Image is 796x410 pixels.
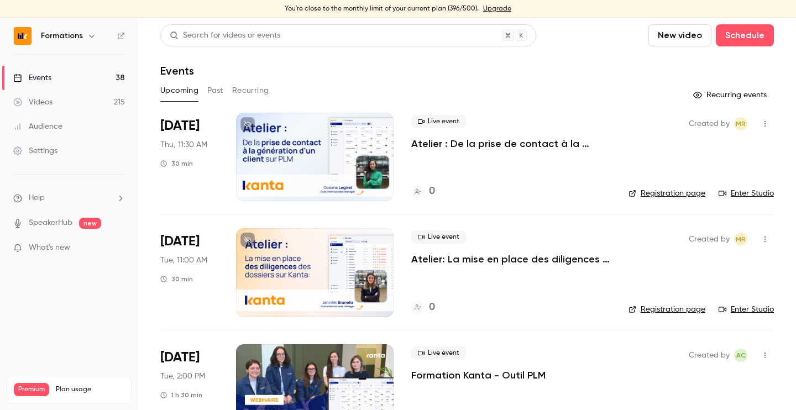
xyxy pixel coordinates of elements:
[170,30,280,41] div: Search for videos or events
[688,86,774,104] button: Recurring events
[689,233,730,246] span: Created by
[411,300,435,315] a: 0
[207,82,223,99] button: Past
[232,82,269,99] button: Recurring
[719,304,774,315] a: Enter Studio
[411,230,466,244] span: Live event
[429,300,435,315] h4: 0
[734,349,747,362] span: Anaïs Cachelou
[689,349,730,362] span: Created by
[160,255,207,266] span: Tue, 11:00 AM
[411,253,611,266] a: Atelier: La mise en place des diligences des dossiers sur KANTA
[160,391,202,400] div: 1 h 30 min
[160,139,207,150] span: Thu, 11:30 AM
[483,4,511,13] a: Upgrade
[14,27,32,45] img: Formations
[411,369,546,382] a: Formation Kanta - Outil PLM
[734,117,747,130] span: Marion Roquet
[629,188,705,199] a: Registration page
[160,159,193,168] div: 30 min
[13,121,62,132] div: Audience
[411,184,435,199] a: 0
[160,349,200,366] span: [DATE]
[160,82,198,99] button: Upcoming
[716,24,774,46] button: Schedule
[160,233,200,250] span: [DATE]
[160,275,193,283] div: 30 min
[736,349,746,362] span: AC
[160,371,205,382] span: Tue, 2:00 PM
[29,217,72,229] a: SpeakerHub
[736,233,746,246] span: MR
[29,192,45,204] span: Help
[79,218,101,229] span: new
[689,117,730,130] span: Created by
[734,233,747,246] span: Marion Roquet
[648,24,711,46] button: New video
[13,72,51,83] div: Events
[112,243,125,253] iframe: Noticeable Trigger
[160,117,200,135] span: [DATE]
[719,188,774,199] a: Enter Studio
[160,113,218,201] div: Oct 9 Thu, 11:30 AM (Europe/Paris)
[41,30,83,41] h6: Formations
[13,145,57,156] div: Settings
[160,64,194,77] h1: Events
[411,137,611,150] a: Atelier : De la prise de contact à la génération d'un client sur PLM
[411,346,466,360] span: Live event
[429,184,435,199] h4: 0
[14,383,49,396] span: Premium
[160,228,218,317] div: Oct 14 Tue, 11:00 AM (Europe/Paris)
[13,97,53,108] div: Videos
[411,115,466,128] span: Live event
[629,304,705,315] a: Registration page
[56,385,124,394] span: Plan usage
[736,117,746,130] span: MR
[13,192,125,204] li: help-dropdown-opener
[29,242,70,254] span: What's new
